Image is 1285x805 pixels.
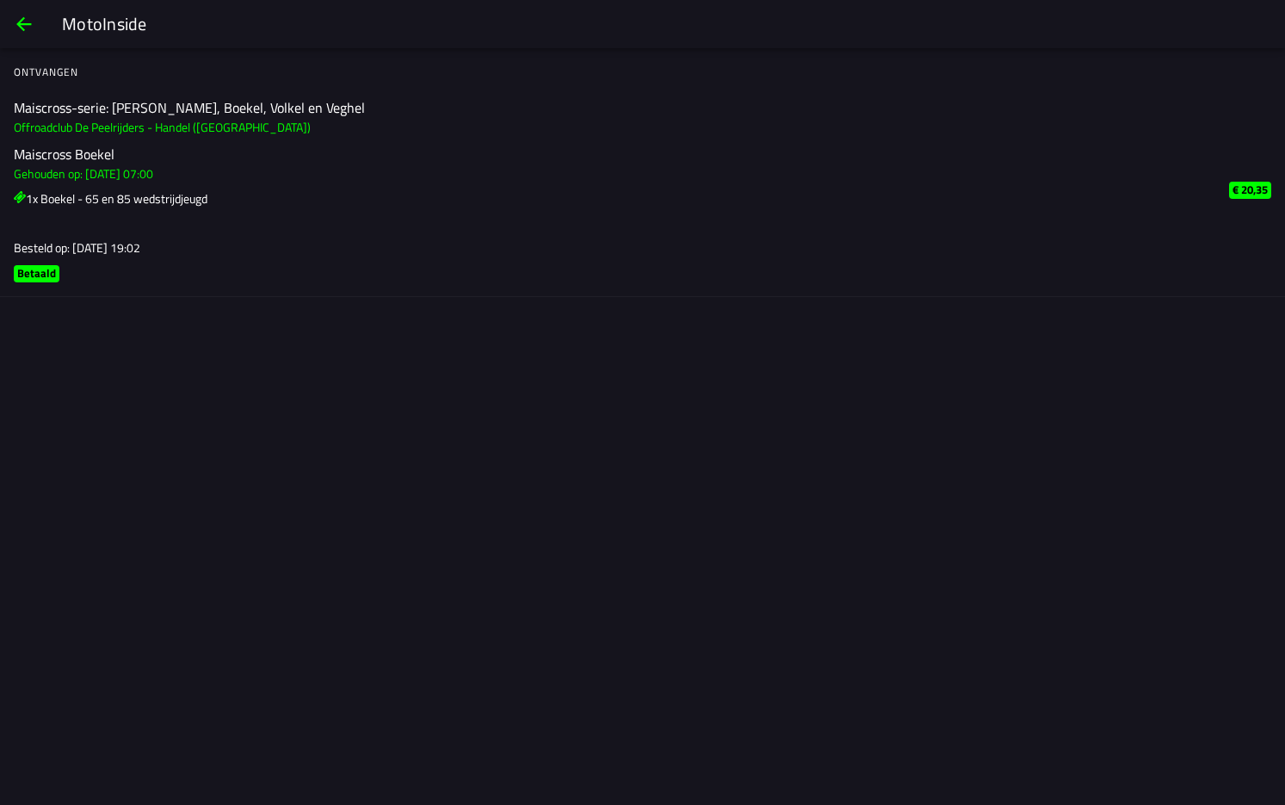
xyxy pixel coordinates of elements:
[14,238,140,257] font: Besteld op: [DATE] 19:02
[1232,181,1268,198] font: € 20,35
[17,264,56,282] font: Betaald
[14,64,78,80] font: Ontvangen
[14,144,114,164] font: Maiscross Boekel
[14,97,365,118] font: Maiscross-serie: [PERSON_NAME], Boekel, Volkel en Veghel
[62,10,147,37] font: MotoInside
[26,189,207,207] font: 1x Boekel - 65 en 85 wedstrijdjeugd
[14,118,311,136] font: Offroadclub De Peelrijders - Handel ([GEOGRAPHIC_DATA])
[14,164,153,183] font: Gehouden op: [DATE] 07:00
